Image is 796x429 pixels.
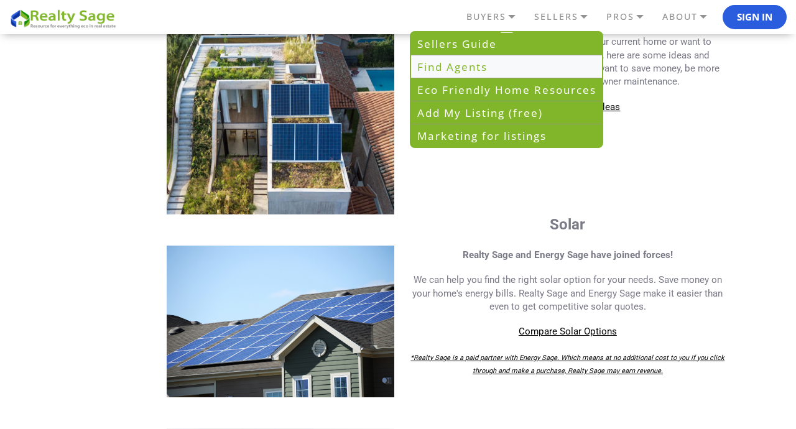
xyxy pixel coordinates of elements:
[407,2,728,89] p: If you are considering improvements to your current home or want to explore ways to improve your ...
[9,7,121,29] img: REALTY SAGE
[550,216,585,233] span: Solar
[723,5,787,30] button: Sign In
[411,101,602,124] a: Add My Listing (free)
[407,274,728,313] p: We can help you find the right solar option for your needs. Save money on your home's energy bill...
[411,78,602,101] a: Eco Friendly Home Resources
[519,326,617,337] a: Compare Solar Options
[659,6,723,27] a: ABOUT
[410,31,603,148] div: BUYERS
[410,354,724,375] span: *Realty Sage is a paid partner with Energy Sage. Which means at no additional cost to you if you ...
[463,6,531,27] a: BUYERS
[411,55,602,78] a: Find Agents
[411,32,602,55] a: Sellers Guide
[411,124,602,147] a: Marketing for listings
[531,6,603,27] a: SELLERS
[167,246,394,397] img: solar%20home.jpg
[167,33,394,215] img: eco%20house.jpg
[603,6,659,27] a: PROS
[463,249,673,261] strong: Realty Sage and Energy Sage have joined forces!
